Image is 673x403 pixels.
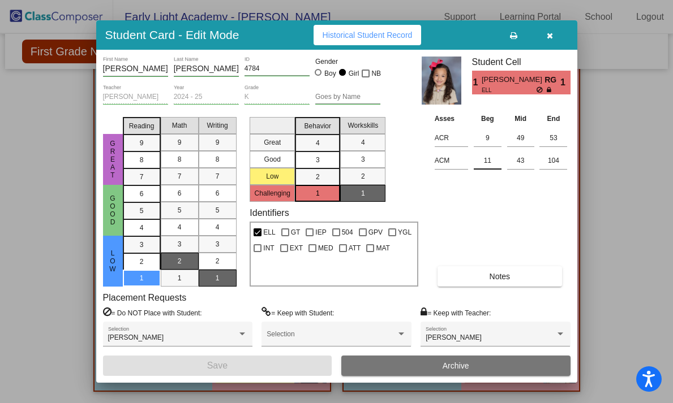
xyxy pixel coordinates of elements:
[216,171,220,181] span: 7
[108,333,164,341] span: [PERSON_NAME]
[103,93,168,101] input: teacher
[207,361,228,370] span: Save
[348,68,359,79] div: Girl
[315,57,380,67] mat-label: Gender
[140,155,144,165] span: 8
[361,171,365,181] span: 2
[178,256,182,266] span: 2
[103,356,332,376] button: Save
[245,65,310,73] input: Enter ID
[348,120,378,131] span: Workskills
[471,112,504,125] th: Beg
[103,307,202,318] label: = Do NOT Place with Student:
[361,154,365,164] span: 3
[316,188,320,198] span: 1
[482,74,545,86] span: [PERSON_NAME]
[438,266,562,287] button: Notes
[108,194,118,226] span: Good
[490,272,511,281] span: Notes
[316,138,320,148] span: 4
[140,189,144,199] span: 6
[140,273,144,283] span: 1
[426,333,482,341] span: [PERSON_NAME]
[421,307,491,318] label: = Keep with Teacher:
[315,93,380,101] input: goes by name
[216,137,220,148] span: 9
[216,222,220,232] span: 4
[315,226,326,239] span: IEP
[216,154,220,164] span: 8
[216,273,220,283] span: 1
[432,112,471,125] th: Asses
[245,93,310,101] input: grade
[314,25,422,45] button: Historical Student Record
[216,256,220,266] span: 2
[361,137,365,148] span: 4
[472,57,571,67] h3: Student Cell
[368,226,383,239] span: GPV
[263,241,274,255] span: INT
[172,120,187,131] span: Math
[435,152,468,169] input: assessment
[316,172,320,182] span: 2
[108,140,118,179] span: Great
[482,86,537,94] span: ELL
[290,241,303,255] span: EXT
[178,239,182,249] span: 3
[216,188,220,198] span: 6
[324,68,336,79] div: Boy
[316,155,320,165] span: 3
[342,226,353,239] span: 504
[140,223,144,233] span: 4
[140,240,144,250] span: 3
[305,121,331,131] span: Behavior
[140,257,144,267] span: 2
[398,226,411,239] span: YGL
[371,67,381,80] span: NB
[174,93,239,101] input: year
[443,361,469,370] span: Archive
[341,356,571,376] button: Archive
[216,239,220,249] span: 3
[537,112,570,125] th: End
[207,120,228,131] span: Writing
[178,205,182,215] span: 5
[178,171,182,181] span: 7
[545,74,560,86] span: RG
[178,222,182,232] span: 4
[291,226,301,239] span: GT
[129,121,155,131] span: Reading
[504,112,537,125] th: Mid
[178,137,182,148] span: 9
[250,207,289,218] label: Identifiers
[318,241,333,255] span: MED
[178,188,182,198] span: 6
[216,205,220,215] span: 5
[263,226,275,239] span: ELL
[105,28,239,42] h3: Student Card - Edit Mode
[140,138,144,148] span: 9
[140,206,144,216] span: 5
[103,292,187,303] label: Placement Requests
[361,188,365,198] span: 1
[262,307,334,318] label: = Keep with Student:
[178,154,182,164] span: 8
[472,76,482,89] span: 1
[376,241,389,255] span: MAT
[140,172,144,182] span: 7
[435,129,468,146] input: assessment
[323,31,413,40] span: Historical Student Record
[560,76,570,89] span: 1
[108,249,118,273] span: Low
[349,241,361,255] span: ATT
[178,273,182,283] span: 1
